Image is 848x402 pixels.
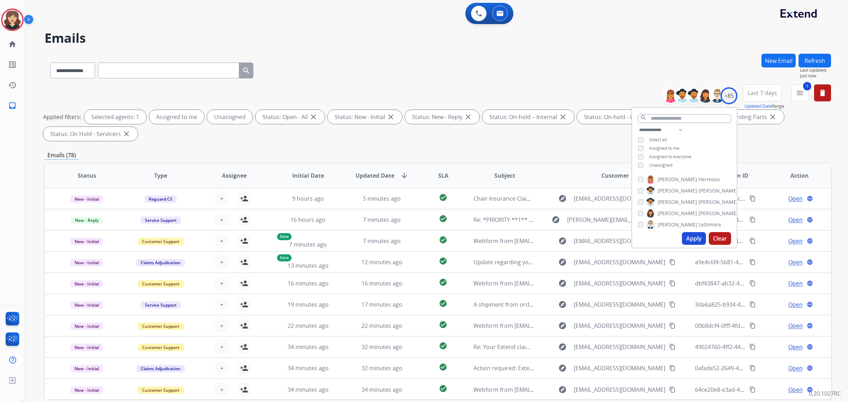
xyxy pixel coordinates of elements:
[220,237,223,245] span: +
[70,301,103,309] span: New - Initial
[807,301,813,308] mat-icon: language
[328,110,402,124] div: Status: New - Initial
[699,221,721,228] span: Lettimore
[744,103,784,109] span: Range
[695,301,805,308] span: 3da6a825-b934-4e9b-a29a-772590832070
[405,110,479,124] div: Status: New - Reply
[807,386,813,393] mat-icon: language
[574,385,665,394] span: [EMAIL_ADDRESS][DOMAIN_NAME]
[768,113,777,121] mat-icon: close
[277,233,291,240] p: New
[809,389,841,398] p: 0.20.1027RC
[138,238,184,245] span: Customer Support
[744,104,772,109] button: Updated Date
[464,113,472,121] mat-icon: close
[387,113,395,121] mat-icon: close
[473,364,624,372] span: Action required: Extend claim approved for replacement
[439,214,447,223] mat-icon: check_circle
[361,386,402,394] span: 34 minutes ago
[695,279,801,287] span: dbf43847-ab32-49d1-926e-246474fe1f31
[574,300,665,309] span: [EMAIL_ADDRESS][DOMAIN_NAME]
[473,237,634,245] span: Webform from [EMAIL_ADDRESS][DOMAIN_NAME] on [DATE]
[567,215,672,224] span: [PERSON_NAME][EMAIL_ADDRESS][PERSON_NAME][DOMAIN_NAME]
[807,323,813,329] mat-icon: language
[558,194,567,203] mat-icon: explore
[473,279,634,287] span: Webform from [EMAIL_ADDRESS][DOMAIN_NAME] on [DATE]
[400,171,408,180] mat-icon: arrow_downward
[695,343,802,351] span: 49024760-4ff2-4423-8422-ed3b58be125c
[78,171,96,180] span: Status
[743,84,782,101] button: Last 7 days
[288,279,329,287] span: 16 minutes ago
[439,384,447,393] mat-icon: check_circle
[482,110,574,124] div: Status: On-hold – Internal
[288,262,329,270] span: 13 minutes ago
[649,145,679,151] span: Assigned to me
[574,194,665,203] span: [EMAIL_ADDRESS][DOMAIN_NAME]
[141,301,181,309] span: Service Support
[361,279,402,287] span: 16 minutes ago
[682,232,706,245] button: Apply
[122,130,131,138] mat-icon: close
[807,280,813,286] mat-icon: language
[292,171,324,180] span: Initial Date
[363,195,401,202] span: 5 minutes ago
[558,258,567,266] mat-icon: explore
[138,344,184,351] span: Customer Support
[222,171,247,180] span: Assignee
[70,365,103,372] span: New - Initial
[240,194,248,203] mat-icon: person_add
[799,54,831,67] button: Refresh
[214,340,229,354] button: +
[220,300,223,309] span: +
[649,154,691,160] span: Assigned to everyone
[473,258,742,266] span: Update regarding your fulfillment method for Service Order: 9ccc7115-95ce-4055-8e36-ac15152562ac
[138,280,184,288] span: Customer Support
[439,193,447,202] mat-icon: check_circle
[70,386,103,394] span: New - Initial
[658,176,697,183] span: [PERSON_NAME]
[658,199,697,206] span: [PERSON_NAME]
[788,279,803,288] span: Open
[240,279,248,288] mat-icon: person_add
[749,238,756,244] mat-icon: content_copy
[439,342,447,350] mat-icon: check_circle
[788,321,803,330] span: Open
[473,343,564,351] span: Re: Your Extend claim is approved
[149,110,204,124] div: Assigned to me
[141,217,181,224] span: Service Support
[761,54,796,67] button: New Email
[558,321,567,330] mat-icon: explore
[658,187,697,194] span: [PERSON_NAME]
[214,234,229,248] button: +
[288,343,329,351] span: 34 minutes ago
[71,217,103,224] span: New - Reply
[749,259,756,265] mat-icon: content_copy
[361,322,402,330] span: 22 minutes ago
[749,386,756,393] mat-icon: content_copy
[699,199,738,206] span: [PERSON_NAME]
[439,278,447,286] mat-icon: check_circle
[473,386,634,394] span: Webform from [EMAIL_ADDRESS][DOMAIN_NAME] on [DATE]
[154,171,167,180] span: Type
[749,301,756,308] mat-icon: content_copy
[574,321,665,330] span: [EMAIL_ADDRESS][DOMAIN_NAME]
[577,110,673,124] div: Status: On-hold - Customer
[288,301,329,308] span: 19 minutes ago
[43,127,138,141] div: Status: On Hold - Servicers
[601,171,629,180] span: Customer
[290,216,325,224] span: 16 hours ago
[439,236,447,244] mat-icon: check_circle
[574,237,665,245] span: [EMAIL_ADDRESS][DOMAIN_NAME]
[214,297,229,312] button: +
[669,301,676,308] mat-icon: content_copy
[669,259,676,265] mat-icon: content_copy
[220,279,223,288] span: +
[214,191,229,206] button: +
[749,323,756,329] mat-icon: content_copy
[807,238,813,244] mat-icon: language
[649,137,667,143] span: Select all
[473,301,604,308] span: A shipment from order US66639 is about to ship!
[558,364,567,372] mat-icon: explore
[255,110,325,124] div: Status: Open - All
